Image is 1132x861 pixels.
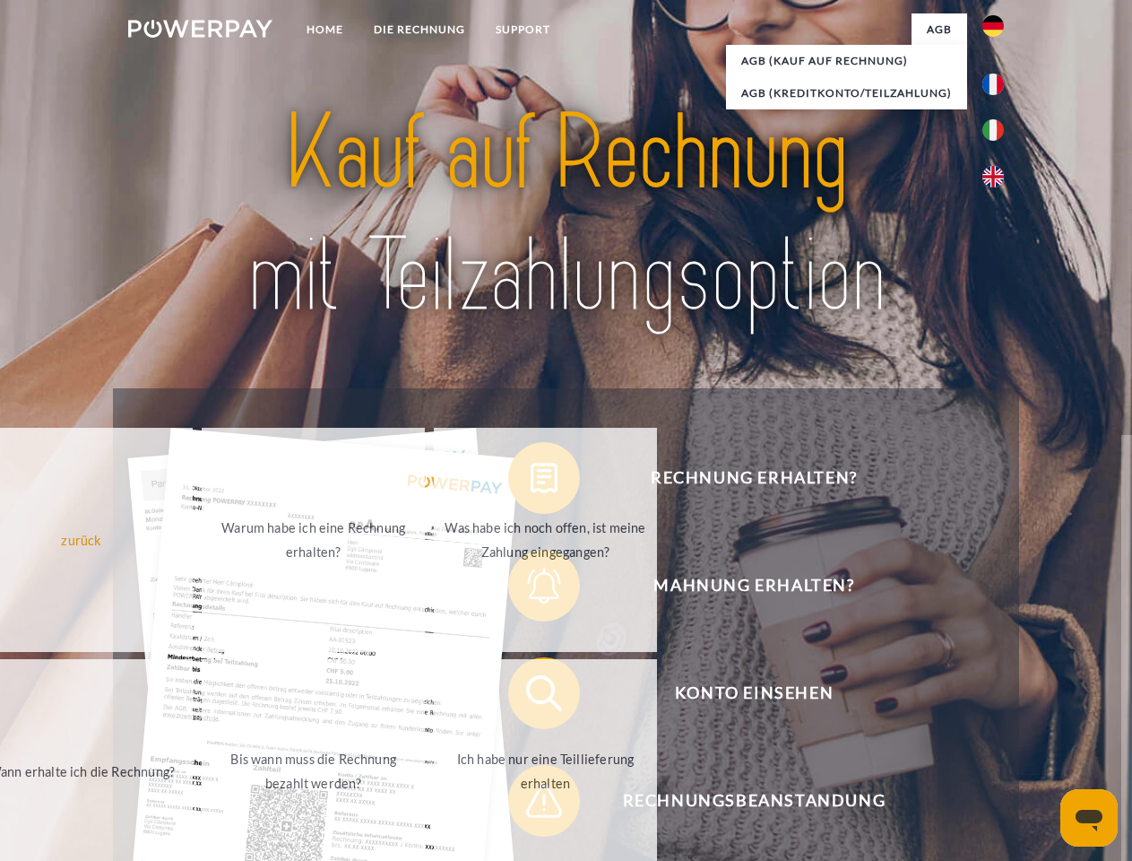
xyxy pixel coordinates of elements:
span: Konto einsehen [534,657,973,729]
img: de [982,15,1004,37]
img: it [982,119,1004,141]
div: Bis wann muss die Rechnung bezahlt werden? [212,747,414,796]
img: title-powerpay_de.svg [171,86,961,344]
a: Home [291,13,359,46]
a: AGB (Kauf auf Rechnung) [726,45,967,77]
div: Was habe ich noch offen, ist meine Zahlung eingegangen? [445,516,646,564]
span: Mahnung erhalten? [534,550,973,622]
a: DIE RECHNUNG [359,13,480,46]
a: Was habe ich noch offen, ist meine Zahlung eingegangen? [434,428,657,652]
div: Ich habe nur eine Teillieferung erhalten [445,747,646,796]
a: agb [912,13,967,46]
button: Konto einsehen [508,657,974,729]
div: Warum habe ich eine Rechnung erhalten? [212,516,414,564]
a: SUPPORT [480,13,566,46]
img: logo-powerpay-white.svg [128,20,272,38]
button: Mahnung erhalten? [508,550,974,622]
span: Rechnungsbeanstandung [534,765,973,837]
button: Rechnung erhalten? [508,442,974,514]
span: Rechnung erhalten? [534,442,973,514]
a: AGB (Kreditkonto/Teilzahlung) [726,77,967,109]
iframe: Schaltfläche zum Öffnen des Messaging-Fensters [1060,789,1118,847]
img: en [982,166,1004,187]
button: Rechnungsbeanstandung [508,765,974,837]
img: fr [982,74,1004,95]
